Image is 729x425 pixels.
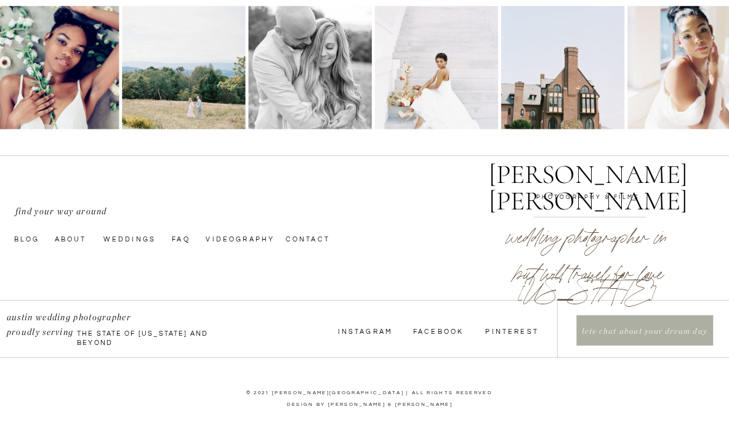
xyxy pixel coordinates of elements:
[501,6,624,129] img: Dover-Hall-Richmond-Virginia-Wedding-Venue-colorful-summer-by-photographer-natalie-Jayne-photogra...
[375,6,498,129] img: richmond-capitol-bridal-session-Night-black-and-white-Natalie-Jayne-photographer-Photography-wedd...
[481,161,695,195] a: [PERSON_NAME] [PERSON_NAME]
[77,330,227,341] p: the state of [US_STATE] and beyond
[286,234,347,244] a: Contact
[451,211,722,288] h2: wedding photographer in [US_STATE]
[122,6,245,129] img: Skyline-Drive-Anniversary-photos-in-the-mountains-by-Virginia-Wedding-Photographer-Natalie-Jayne-...
[272,400,467,413] a: Design by [PERSON_NAME] & [PERSON_NAME]
[172,234,191,244] a: faq
[413,326,467,336] a: Facebook
[103,234,161,244] a: Weddings
[206,234,274,244] a: videography
[578,326,711,340] a: lets chat about your dream day
[485,326,542,336] a: Pinterest
[7,310,161,326] p: austin wedding photographer proudly serving
[14,234,52,244] a: Blog
[507,248,669,300] p: but will travel for love
[55,234,97,244] a: About
[249,6,372,129] img: Skyline-Drive-Anniversary-photos-in-the-mountains-by-Virginia-Wedding-Photographer-Natalie-Jayne-...
[196,389,543,397] p: © 2021 [PERSON_NAME][GEOGRAPHIC_DATA] | ALL RIGHTS RESERVED
[338,326,393,336] a: InstagraM
[15,205,140,215] p: find your way around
